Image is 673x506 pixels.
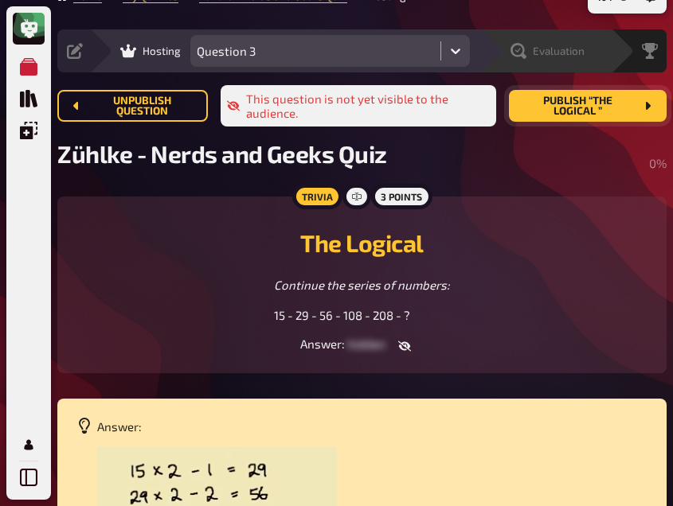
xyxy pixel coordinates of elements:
[97,419,142,434] span: Answer:
[76,228,648,257] h2: The Logical
[533,45,585,57] span: Evaluation
[143,45,181,57] span: Hosting
[13,51,45,83] a: My Quizzes
[649,156,667,170] span: 0 %
[347,337,385,351] span: hidden
[371,184,432,209] div: 3 points
[221,85,496,127] div: This question is not yet visible to the audience.
[13,83,45,115] a: Quiz Library
[509,90,667,122] button: Publish “The Logical ”
[13,115,45,146] a: Overlays
[13,429,45,461] a: My Account
[274,308,410,322] span: 15 - 29 - 56 - 108 - 208 - ?
[274,278,450,292] span: Continue the series of numbers:
[57,90,208,122] button: Unpublish question
[522,95,635,117] span: Publish “The Logical ”
[76,337,648,353] div: Answer :
[197,44,434,58] div: Question 3
[292,184,342,209] div: Trivia
[89,95,195,117] span: Unpublish question
[57,139,387,168] span: Zühlke - Nerds and Geeks Quiz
